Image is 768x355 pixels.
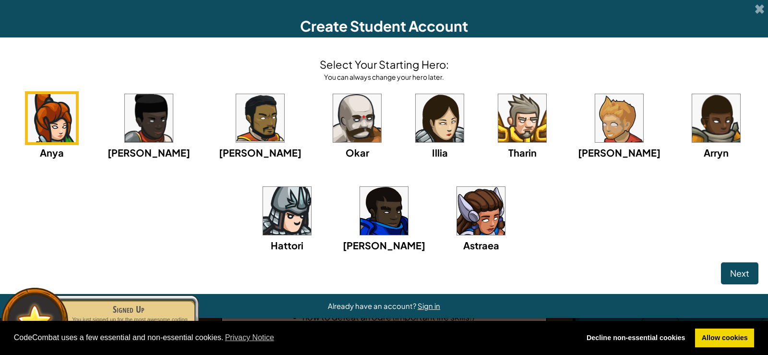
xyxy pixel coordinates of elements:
p: You just signed up for the most awesome coding game. [68,316,189,330]
div: You can always change your hero later. [320,72,449,82]
a: allow cookies [695,329,754,348]
span: [PERSON_NAME] [219,147,301,159]
img: portrait.png [416,94,464,142]
span: Hattori [271,239,303,251]
h4: Select Your Starting Hero: [320,57,449,72]
span: Okar [346,147,369,159]
img: default.png [13,300,57,343]
span: Already have an account? [328,301,418,310]
img: portrait.png [457,187,505,235]
div: Signed Up [68,303,189,316]
span: CodeCombat uses a few essential and non-essential cookies. [14,331,573,345]
img: portrait.png [125,94,173,142]
span: Illia [432,147,448,159]
span: Anya [40,147,64,159]
img: portrait.png [263,187,311,235]
img: portrait.png [236,94,284,142]
img: portrait.png [333,94,381,142]
span: Next [730,268,749,279]
img: portrait.png [360,187,408,235]
a: learn more about cookies [224,331,276,345]
button: Next [721,262,758,284]
a: deny cookies [580,329,692,348]
span: Tharin [508,147,537,159]
span: Astraea [463,239,499,251]
a: Sign in [418,301,440,310]
span: [PERSON_NAME] [578,147,660,159]
img: portrait.png [595,94,643,142]
img: portrait.png [498,94,546,142]
span: Arryn [704,147,729,159]
img: portrait.png [28,94,76,142]
span: [PERSON_NAME] [108,147,190,159]
span: [PERSON_NAME] [343,239,425,251]
img: portrait.png [692,94,740,142]
span: Create Student Account [300,17,468,35]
